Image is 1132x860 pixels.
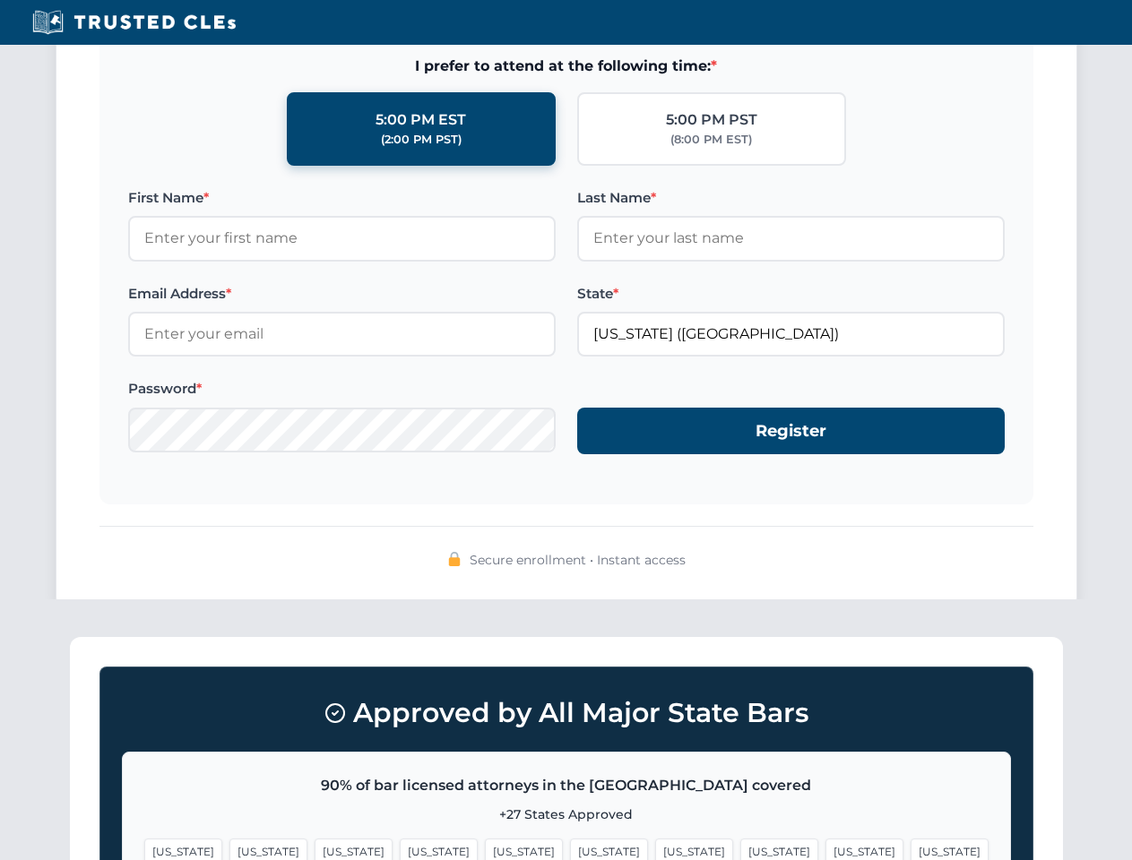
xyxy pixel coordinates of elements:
[670,131,752,149] div: (8:00 PM EST)
[447,552,462,566] img: 🔒
[128,312,556,357] input: Enter your email
[577,408,1005,455] button: Register
[470,550,686,570] span: Secure enrollment • Instant access
[144,804,989,824] p: +27 States Approved
[128,216,556,261] input: Enter your first name
[666,108,757,132] div: 5:00 PM PST
[128,378,556,400] label: Password
[577,216,1005,261] input: Enter your last name
[376,108,466,132] div: 5:00 PM EST
[128,283,556,305] label: Email Address
[577,312,1005,357] input: Arizona (AZ)
[577,283,1005,305] label: State
[577,187,1005,209] label: Last Name
[122,689,1011,737] h3: Approved by All Major State Bars
[128,55,1005,78] span: I prefer to attend at the following time:
[381,131,462,149] div: (2:00 PM PST)
[144,774,989,797] p: 90% of bar licensed attorneys in the [GEOGRAPHIC_DATA] covered
[27,9,241,36] img: Trusted CLEs
[128,187,556,209] label: First Name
